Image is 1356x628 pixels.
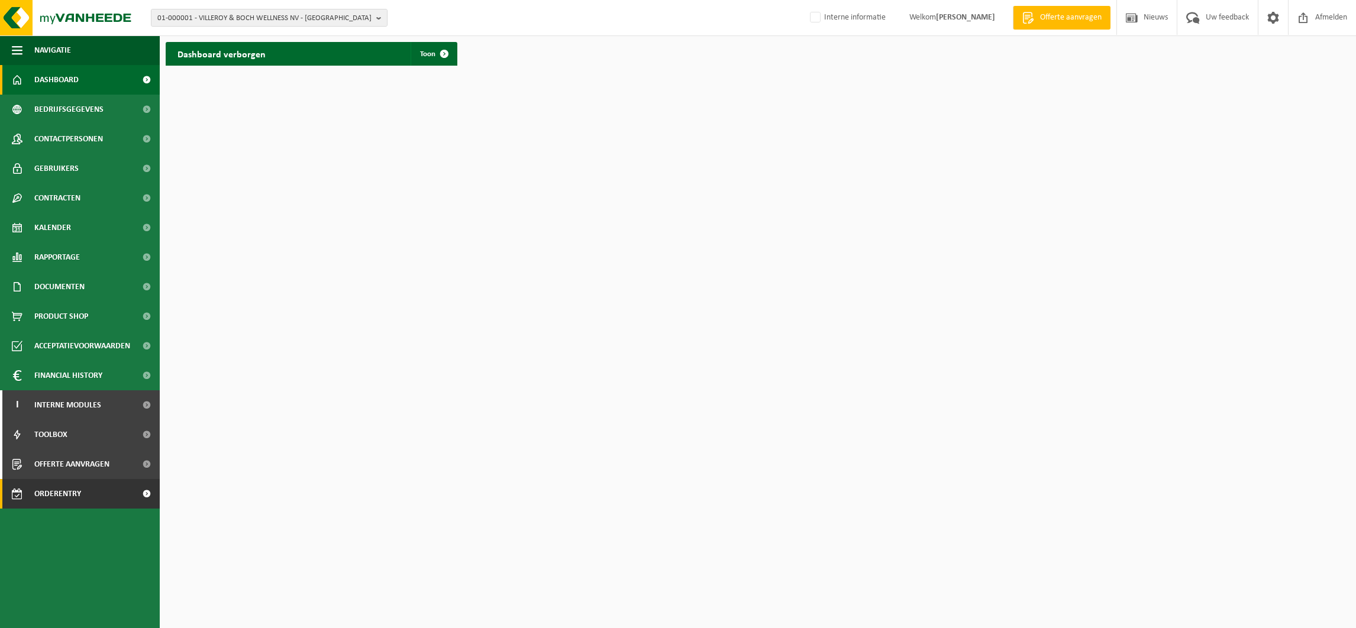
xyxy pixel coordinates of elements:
span: Kalender [34,213,71,242]
span: Contactpersonen [34,124,103,154]
span: Dashboard [34,65,79,95]
span: Product Shop [34,302,88,331]
span: Contracten [34,183,80,213]
span: Offerte aanvragen [34,449,109,479]
a: Toon [411,42,456,66]
span: Offerte aanvragen [1037,12,1105,24]
strong: [PERSON_NAME] [936,13,995,22]
span: Acceptatievoorwaarden [34,331,130,361]
span: Documenten [34,272,85,302]
span: Gebruikers [34,154,79,183]
span: Orderentry Goedkeuring [34,479,134,509]
span: Navigatie [34,35,71,65]
span: Bedrijfsgegevens [34,95,104,124]
a: Offerte aanvragen [1013,6,1110,30]
h2: Dashboard verborgen [166,42,277,65]
label: Interne informatie [808,9,886,27]
span: Toon [420,50,435,58]
span: I [12,390,22,420]
span: Financial History [34,361,102,390]
span: Interne modules [34,390,101,420]
span: Toolbox [34,420,67,449]
span: 01-000001 - VILLEROY & BOCH WELLNESS NV - [GEOGRAPHIC_DATA] [157,9,372,27]
span: Rapportage [34,242,80,272]
button: 01-000001 - VILLEROY & BOCH WELLNESS NV - [GEOGRAPHIC_DATA] [151,9,388,27]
